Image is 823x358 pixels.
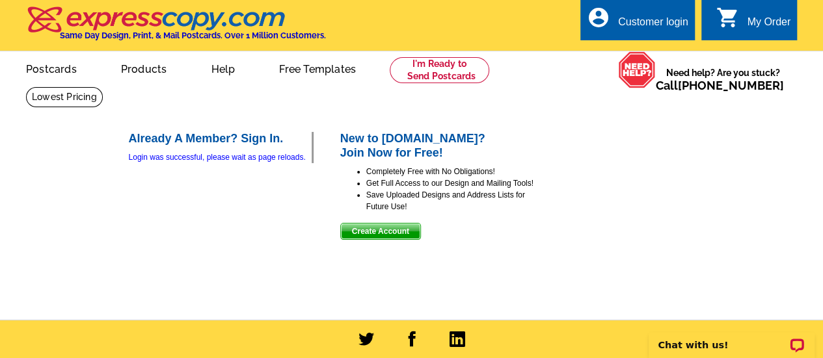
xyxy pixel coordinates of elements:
[618,51,656,88] img: help
[60,31,326,40] h4: Same Day Design, Print, & Mail Postcards. Over 1 Million Customers.
[716,14,790,31] a: shopping_cart My Order
[678,79,784,92] a: [PHONE_NUMBER]
[366,166,535,177] li: Completely Free with No Obligations!
[129,132,312,146] h2: Already A Member? Sign In.
[129,151,312,163] div: Login was successful, please wait as page reloads.
[366,189,535,212] li: Save Uploaded Designs and Address Lists for Future Use!
[656,66,790,92] span: Need help? Are you stuck?
[656,79,784,92] span: Call
[26,16,326,40] a: Same Day Design, Print, & Mail Postcards. Over 1 Million Customers.
[640,317,823,358] iframe: LiveChat chat widget
[587,14,688,31] a: account_circle Customer login
[258,53,377,83] a: Free Templates
[340,223,421,240] button: Create Account
[5,53,98,83] a: Postcards
[341,224,420,239] span: Create Account
[747,16,790,34] div: My Order
[587,6,610,29] i: account_circle
[716,6,739,29] i: shopping_cart
[366,177,535,189] li: Get Full Access to our Design and Mailing Tools!
[618,16,688,34] div: Customer login
[100,53,188,83] a: Products
[340,132,535,160] h2: New to [DOMAIN_NAME]? Join Now for Free!
[190,53,256,83] a: Help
